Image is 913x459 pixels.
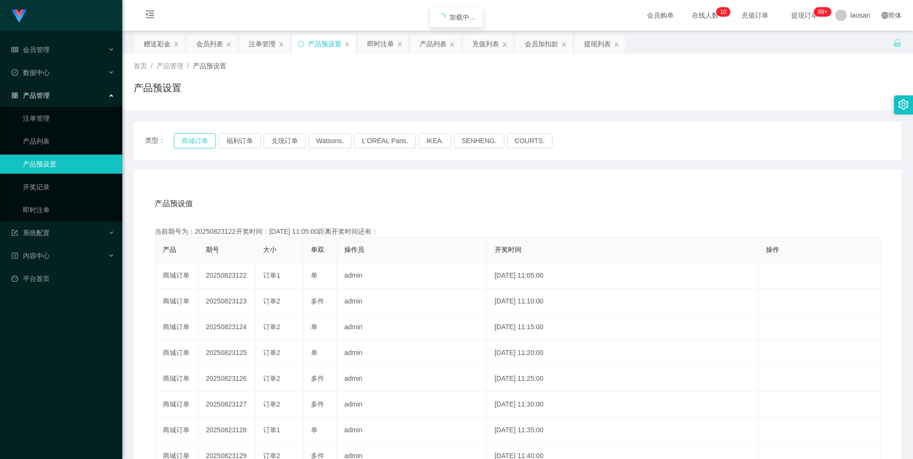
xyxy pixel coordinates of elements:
span: 加载中... [449,13,475,21]
i: 图标: close [614,42,619,47]
i: 图标: close [173,42,179,47]
span: 订单2 [263,375,280,382]
i: 图标: close [397,42,403,47]
div: 当前期号为：20250823122开奖时间：[DATE] 11:05:00距离开奖时间还有： [155,227,881,237]
span: 单双 [311,246,324,253]
td: 商城订单 [155,366,198,392]
td: 商城订单 [155,263,198,289]
span: 首页 [134,62,147,70]
button: 兑现订单 [264,133,306,148]
i: 图标: sync [297,41,304,47]
span: 产品预设置 [193,62,226,70]
i: 图标: form [11,229,18,236]
i: 图标: table [11,46,18,53]
span: 会员管理 [11,46,50,53]
span: 产品预设值 [155,198,193,209]
i: 图标: global [881,12,888,19]
div: 充值列表 [472,35,499,53]
span: 单 [311,323,318,331]
td: 20250823122 [198,263,255,289]
span: 多件 [311,297,324,305]
td: 20250823123 [198,289,255,314]
span: 多件 [311,400,324,408]
i: 图标: menu-fold [134,0,166,31]
td: [DATE] 11:25:00 [487,366,758,392]
button: COURTS. [507,133,552,148]
a: 注单管理 [23,109,115,128]
i: 图标: close [278,42,284,47]
td: 20250823125 [198,340,255,366]
span: 在线人数 [687,12,723,19]
a: 产品预设置 [23,155,115,174]
div: 即时注单 [367,35,394,53]
span: 操作员 [344,246,364,253]
td: 20250823127 [198,392,255,417]
i: 图标: close [344,42,350,47]
td: [DATE] 11:35:00 [487,417,758,443]
span: 产品 [163,246,176,253]
span: 多件 [311,375,324,382]
span: 单 [311,349,318,356]
td: 商城订单 [155,417,198,443]
div: 产品预设置 [308,35,341,53]
td: admin [337,263,487,289]
i: 图标: close [449,42,455,47]
sup: 10 [716,7,730,17]
td: admin [337,417,487,443]
td: 商城订单 [155,340,198,366]
td: [DATE] 11:10:00 [487,289,758,314]
td: 20250823128 [198,417,255,443]
div: 会员加扣款 [525,35,558,53]
span: 类型： [145,133,174,148]
td: 20250823124 [198,314,255,340]
button: Watsons. [308,133,351,148]
p: 0 [723,7,727,17]
img: logo.9652507e.png [11,10,27,23]
button: 福利订单 [219,133,261,148]
div: 注单管理 [249,35,276,53]
span: 订单2 [263,400,280,408]
div: 产品列表 [420,35,446,53]
td: 商城订单 [155,314,198,340]
td: admin [337,392,487,417]
p: 1 [720,7,723,17]
td: [DATE] 11:05:00 [487,263,758,289]
span: / [187,62,189,70]
span: 订单2 [263,297,280,305]
a: 即时注单 [23,200,115,219]
i: 图标: setting [898,99,909,110]
span: 订单1 [263,426,280,434]
span: 提现订单 [786,12,823,19]
span: 单 [311,426,318,434]
i: 图标: check-circle-o [11,69,18,76]
span: 订单2 [263,349,280,356]
td: [DATE] 11:30:00 [487,392,758,417]
h1: 产品预设置 [134,81,181,95]
i: 图标: appstore-o [11,92,18,99]
span: 期号 [206,246,219,253]
i: 图标: profile [11,252,18,259]
td: [DATE] 11:15:00 [487,314,758,340]
i: 图标: close [226,42,232,47]
a: 产品列表 [23,132,115,151]
a: 开奖记录 [23,177,115,197]
span: 充值订单 [737,12,773,19]
span: 单 [311,271,318,279]
span: 订单2 [263,323,280,331]
i: 图标: close [561,42,567,47]
td: 20250823126 [198,366,255,392]
span: / [151,62,153,70]
span: 订单1 [263,271,280,279]
td: admin [337,366,487,392]
span: 数据中心 [11,69,50,76]
span: 大小 [263,246,276,253]
td: admin [337,289,487,314]
span: 系统配置 [11,229,50,237]
td: admin [337,340,487,366]
a: 图标: dashboard平台首页 [11,269,115,288]
div: 赠送彩金 [144,35,170,53]
span: 产品管理 [11,92,50,99]
sup: 925 [814,7,831,17]
div: 会员列表 [196,35,223,53]
button: IKEA. [419,133,451,148]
